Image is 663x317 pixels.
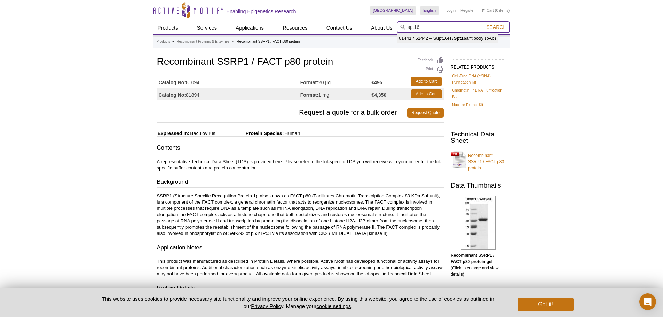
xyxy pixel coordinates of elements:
[157,178,444,188] h3: Background
[397,33,498,43] li: 61441 / 61442 – Supt16H / antibody (pAb)
[189,130,215,136] span: Baculovirus
[159,92,186,98] strong: Catalog No:
[316,303,351,309] button: cookie settings
[482,6,510,15] li: (0 items)
[159,79,186,86] strong: Catalog No:
[157,75,300,88] td: 81094
[157,159,444,171] p: A representative Technical Data Sheet (TDS) is provided here. Please refer to the lot-specific TD...
[157,130,190,136] span: Expressed In:
[418,66,444,73] a: Print
[157,144,444,153] h3: Contents
[322,21,356,34] a: Contact Us
[300,75,372,88] td: 20 µg
[451,148,506,171] a: Recombinant SSRP1 / FACT p80 protein
[176,39,229,45] a: Recombinant Proteins & Enzymes
[371,92,386,98] strong: €4,350
[420,6,439,15] a: English
[418,56,444,64] a: Feedback
[157,108,408,118] span: Request a quote for a bulk order
[227,8,296,15] h2: Enabling Epigenetics Research
[482,8,485,12] img: Your Cart
[482,8,494,13] a: Cart
[90,295,506,310] p: This website uses cookies to provide necessary site functionality and improve your online experie...
[231,21,268,34] a: Applications
[157,56,444,68] h1: Recombinant SSRP1 / FACT p80 protein
[407,108,444,118] a: Request Quote
[452,102,483,108] a: Nuclear Extract Kit
[172,40,174,43] li: »
[446,8,456,13] a: Login
[484,24,508,30] button: Search
[157,244,444,253] h3: Application Notes
[157,284,444,294] h3: Protein Details
[461,196,496,250] img: Recombinant SSRP1 / FACT p80 protein gel
[639,293,656,310] div: Open Intercom Messenger
[411,77,442,86] a: Add to Cart
[284,130,300,136] span: Human
[232,40,234,43] li: »
[397,21,510,33] input: Keyword, Cat. No.
[217,130,284,136] span: Protein Species:
[486,24,506,30] span: Search
[370,6,417,15] a: [GEOGRAPHIC_DATA]
[157,258,444,277] p: This product was manufactured as described in Protein Details. Where possible, Active Motif has d...
[300,92,318,98] strong: Format:
[458,6,459,15] li: |
[157,39,170,45] a: Products
[157,88,300,100] td: 81894
[367,21,397,34] a: About Us
[518,298,573,311] button: Got it!
[451,59,506,72] h2: RELATED PRODUCTS
[237,40,300,43] li: Recombinant SSRP1 / FACT p80 protein
[300,79,318,86] strong: Format:
[451,182,506,189] h2: Data Thumbnails
[251,303,283,309] a: Privacy Policy
[300,88,372,100] td: 1 mg
[411,89,442,98] a: Add to Cart
[451,131,506,144] h2: Technical Data Sheet
[452,87,505,100] a: Chromatin IP DNA Purification Kit
[371,79,382,86] strong: €495
[278,21,312,34] a: Resources
[153,21,182,34] a: Products
[452,73,505,85] a: Cell-Free DNA (cfDNA) Purification Kit
[460,8,475,13] a: Register
[157,193,444,237] p: SSRP1 (Structure Specific Recognition Protein 1), also known as FACT p80 (Facilitates Chromatin T...
[451,253,494,264] b: Recombinant SSRP1 / FACT p80 protein gel
[453,35,466,41] strong: Spt16
[193,21,221,34] a: Services
[451,252,506,277] p: (Click to enlarge and view details)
